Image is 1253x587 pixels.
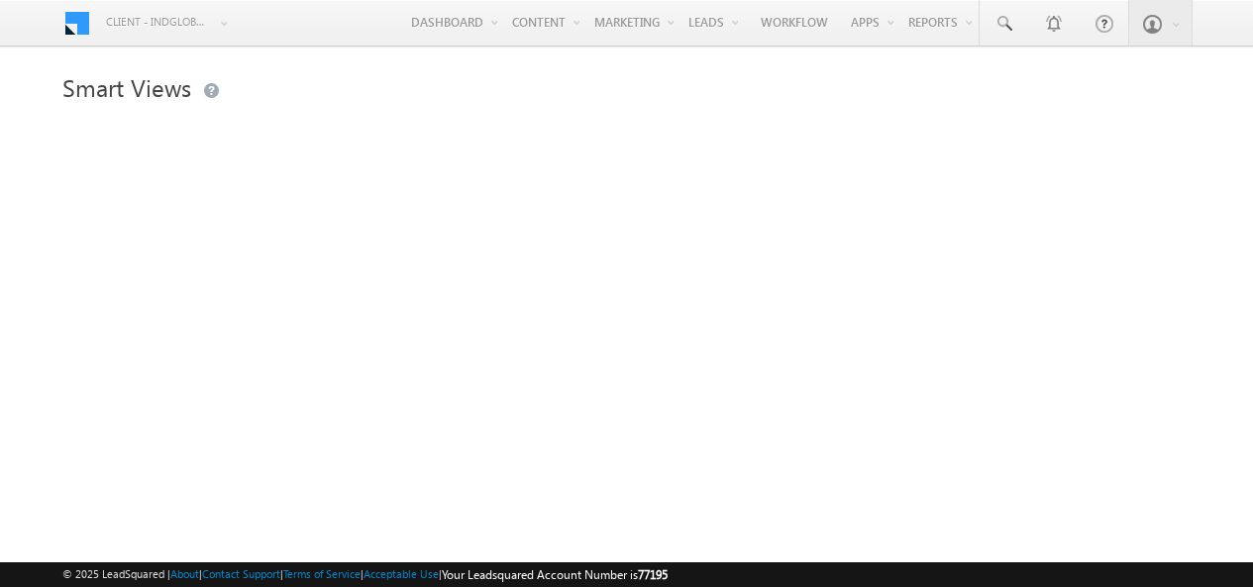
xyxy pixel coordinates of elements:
[283,567,361,580] a: Terms of Service
[364,567,439,580] a: Acceptable Use
[442,567,668,582] span: Your Leadsquared Account Number is
[170,567,199,580] a: About
[62,565,668,584] span: © 2025 LeadSquared | | | | |
[202,567,280,580] a: Contact Support
[106,12,210,32] span: Client - indglobal2 (77195)
[638,567,668,582] span: 77195
[62,71,191,103] span: Smart Views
